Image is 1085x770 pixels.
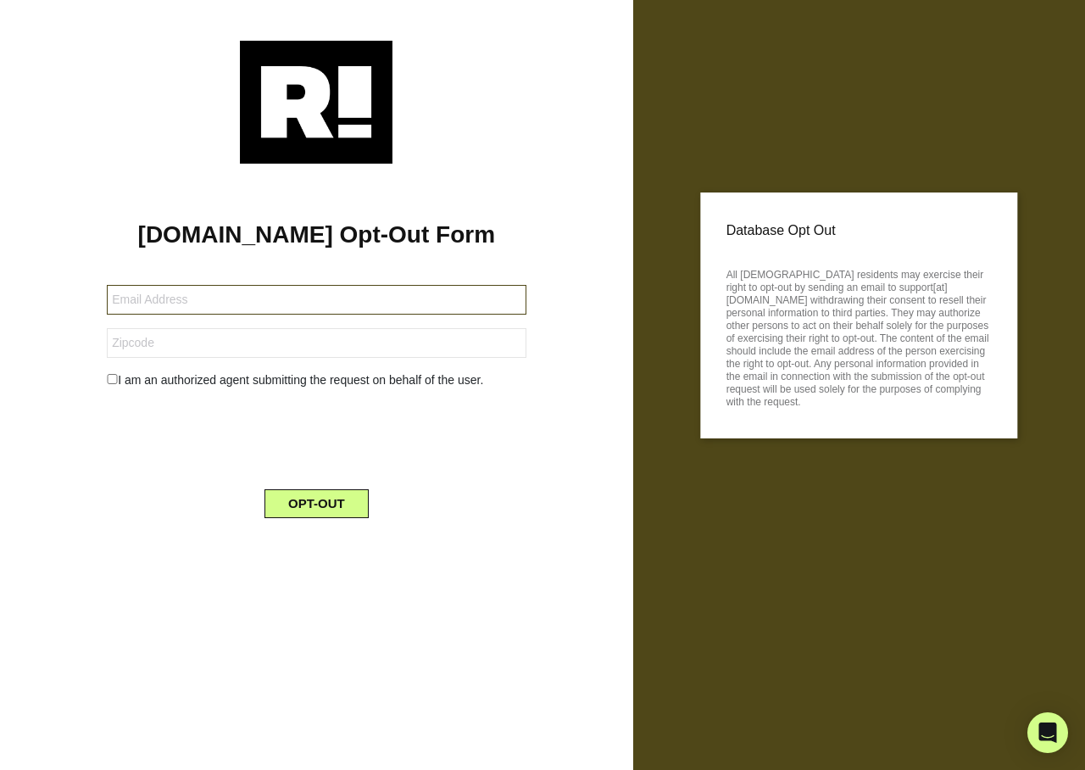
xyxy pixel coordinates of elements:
input: Zipcode [107,328,526,358]
img: Retention.com [240,41,392,164]
p: Database Opt Out [726,218,992,243]
h1: [DOMAIN_NAME] Opt-Out Form [25,220,608,249]
iframe: reCAPTCHA [187,403,445,469]
div: Open Intercom Messenger [1027,712,1068,753]
button: OPT-OUT [264,489,369,518]
div: I am an authorized agent submitting the request on behalf of the user. [94,371,538,389]
p: All [DEMOGRAPHIC_DATA] residents may exercise their right to opt-out by sending an email to suppo... [726,264,992,409]
input: Email Address [107,285,526,315]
